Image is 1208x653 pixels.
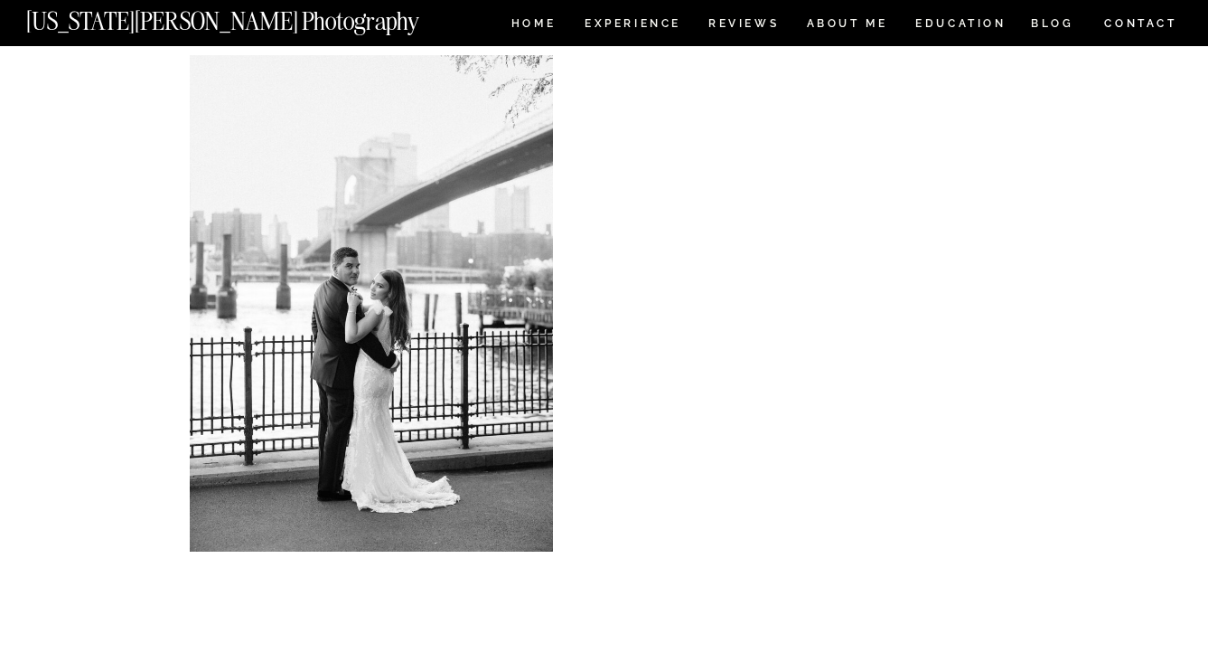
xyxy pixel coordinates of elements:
a: ABOUT ME [806,18,888,33]
a: BLOG [1031,18,1074,33]
a: REVIEWS [708,18,776,33]
a: [US_STATE][PERSON_NAME] Photography [26,9,480,24]
a: HOME [508,18,559,33]
a: Experience [585,18,679,33]
a: EDUCATION [913,18,1008,33]
a: CONTACT [1103,14,1178,33]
